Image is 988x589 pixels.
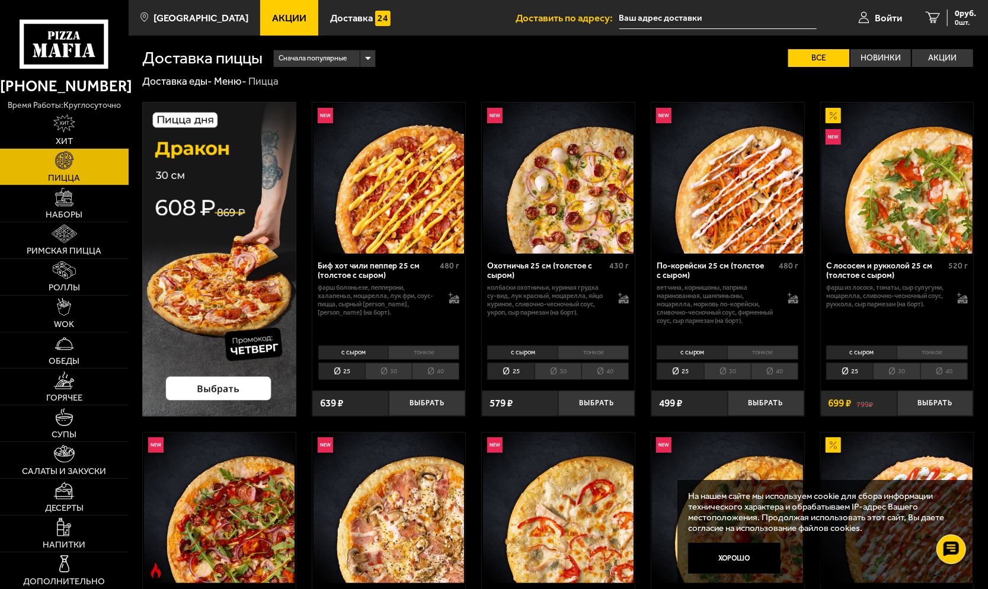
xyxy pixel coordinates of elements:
[657,284,777,325] p: ветчина, корнишоны, паприка маринованная, шампиньоны, моцарелла, морковь по-корейски, сливочно-че...
[365,363,412,380] li: 30
[148,563,164,578] img: Острое блюдо
[558,390,635,416] button: Выбрать
[318,345,389,360] li: с сыром
[688,543,781,574] button: Хорошо
[826,108,841,123] img: Акционный
[821,433,974,583] a: АкционныйАль-Шам 25 см (толстое с сыром)
[314,103,464,253] img: Биф хот чили пеппер 25 см (толстое с сыром)
[788,49,849,67] label: Все
[143,433,296,583] a: НовинкаОстрое блюдоГорыныч 25 см (толстое с сыром)
[821,103,974,253] a: АкционныйНовинкаС лососем и рукколой 25 см (толстое с сыром)
[535,363,581,380] li: 30
[312,103,465,253] a: НовинкаБиф хот чили пеппер 25 см (толстое с сыром)
[826,363,873,380] li: 25
[54,320,74,329] span: WOK
[821,103,972,253] img: С лососем и рукколой 25 см (толстое с сыром)
[652,103,802,253] img: По-корейски 25 см (толстое с сыром)
[142,75,212,87] a: Доставка еды-
[45,504,84,513] span: Десерты
[826,261,945,281] div: С лососем и рукколой 25 см (толстое с сыром)
[728,390,804,416] button: Выбрать
[318,108,333,123] img: Новинка
[826,437,841,453] img: Акционный
[388,345,459,360] li: тонкое
[43,540,85,549] span: Напитки
[581,363,629,380] li: 40
[657,261,776,281] div: По-корейски 25 см (толстое с сыром)
[826,345,897,360] li: с сыром
[659,398,682,408] span: 499 ₽
[897,345,968,360] li: тонкое
[154,13,248,23] span: [GEOGRAPHIC_DATA]
[56,137,73,146] span: Хит
[487,363,534,380] li: 25
[440,261,459,271] span: 480 г
[656,108,672,123] img: Новинка
[46,393,82,402] span: Горячее
[389,390,465,416] button: Выбрать
[657,345,727,360] li: с сыром
[651,433,804,583] a: НовинкаТом ям с креветками 25 см (толстое с сыром)
[948,261,968,271] span: 520 г
[318,261,437,281] div: Биф хот чили пеппер 25 см (толстое с сыром)
[23,577,105,586] span: Дополнительно
[318,437,333,453] img: Новинка
[619,7,817,29] input: Ваш адрес доставки
[148,437,164,453] img: Новинка
[22,467,106,476] span: Салаты и закуски
[52,430,76,439] span: Супы
[657,363,704,380] li: 25
[46,210,82,219] span: Наборы
[873,363,920,380] li: 30
[487,108,503,123] img: Новинка
[912,49,973,67] label: Акции
[751,363,798,380] li: 40
[688,491,957,533] p: На нашем сайте мы используем cookie для сбора информации технического характера и обрабатываем IP...
[487,261,606,281] div: Охотничья 25 см (толстое с сыром)
[412,363,459,380] li: 40
[487,437,503,453] img: Новинка
[609,261,629,271] span: 430 г
[850,49,911,67] label: Новинки
[482,433,635,583] a: НовинкаСырная с цыплёнком 25 см (толстое с сыром)
[920,363,968,380] li: 40
[49,357,79,366] span: Обеды
[249,75,279,88] div: Пицца
[955,19,976,26] span: 0 шт.
[826,129,841,145] img: Новинка
[318,284,439,317] p: фарш болоньезе, пепперони, халапеньо, моцарелла, лук фри, соус-пицца, сырный [PERSON_NAME], [PERS...
[779,261,798,271] span: 480 г
[318,363,365,380] li: 25
[27,247,101,255] span: Римская пицца
[49,283,80,292] span: Роллы
[651,103,804,253] a: НовинкаПо-корейски 25 см (толстое с сыром)
[142,50,263,66] h1: Доставка пиццы
[483,103,634,253] img: Охотничья 25 см (толстое с сыром)
[214,75,247,87] a: Меню-
[826,284,947,309] p: фарш из лосося, томаты, сыр сулугуни, моцарелла, сливочно-чесночный соус, руккола, сыр пармезан (...
[375,11,391,26] img: 15daf4d41897b9f0e9f617042186c801.svg
[516,13,619,23] span: Доставить по адресу:
[487,345,558,360] li: с сыром
[875,13,902,23] span: Войти
[829,398,852,408] span: 699 ₽
[490,398,513,408] span: 579 ₽
[314,433,464,583] img: Мясная с грибами 25 см (толстое с сыром)
[656,437,672,453] img: Новинка
[897,390,974,416] button: Выбрать
[312,433,465,583] a: НовинкаМясная с грибами 25 см (толстое с сыром)
[487,284,607,317] p: колбаски охотничьи, куриная грудка су-вид, лук красный, моцарелла, яйцо куриное, сливочно-чесночн...
[144,433,295,583] img: Горыныч 25 см (толстое с сыром)
[48,174,80,183] span: Пицца
[727,345,798,360] li: тонкое
[482,103,635,253] a: НовинкаОхотничья 25 см (толстое с сыром)
[558,345,629,360] li: тонкое
[320,398,343,408] span: 639 ₽
[279,49,347,68] span: Сначала популярные
[821,433,972,583] img: Аль-Шам 25 см (толстое с сыром)
[955,9,976,18] span: 0 руб.
[483,433,634,583] img: Сырная с цыплёнком 25 см (толстое с сыром)
[704,363,751,380] li: 30
[272,13,306,23] span: Акции
[652,433,802,583] img: Том ям с креветками 25 см (толстое с сыром)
